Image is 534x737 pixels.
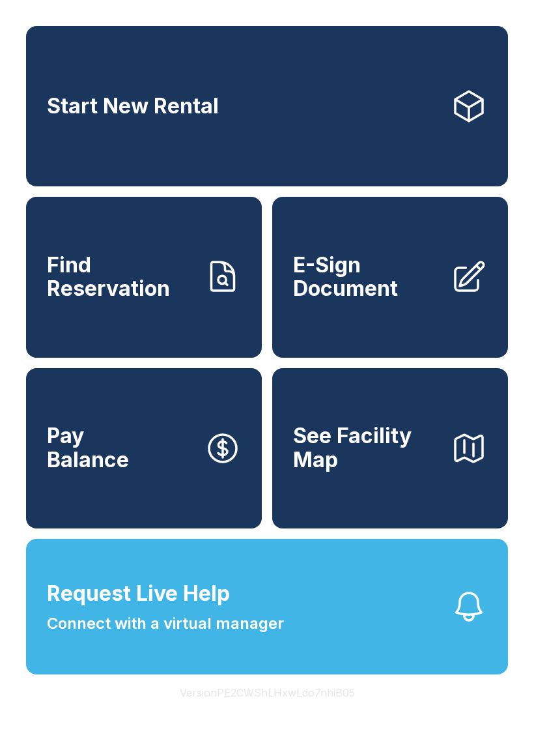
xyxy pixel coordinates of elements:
span: E-Sign Document [293,253,440,301]
button: VersionPE2CWShLHxwLdo7nhiB05 [169,674,365,711]
span: Start New Rental [47,94,219,119]
button: Request Live HelpConnect with a virtual manager [26,539,508,674]
a: Start New Rental [26,26,508,186]
span: Request Live Help [47,578,230,609]
button: See Facility Map [272,368,508,528]
a: E-Sign Document [272,197,508,357]
a: PayBalance [26,368,262,528]
span: See Facility Map [293,424,440,472]
span: Connect with a virtual manager [47,612,284,635]
span: Pay Balance [47,424,129,472]
span: Find Reservation [47,253,194,301]
a: Find Reservation [26,197,262,357]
